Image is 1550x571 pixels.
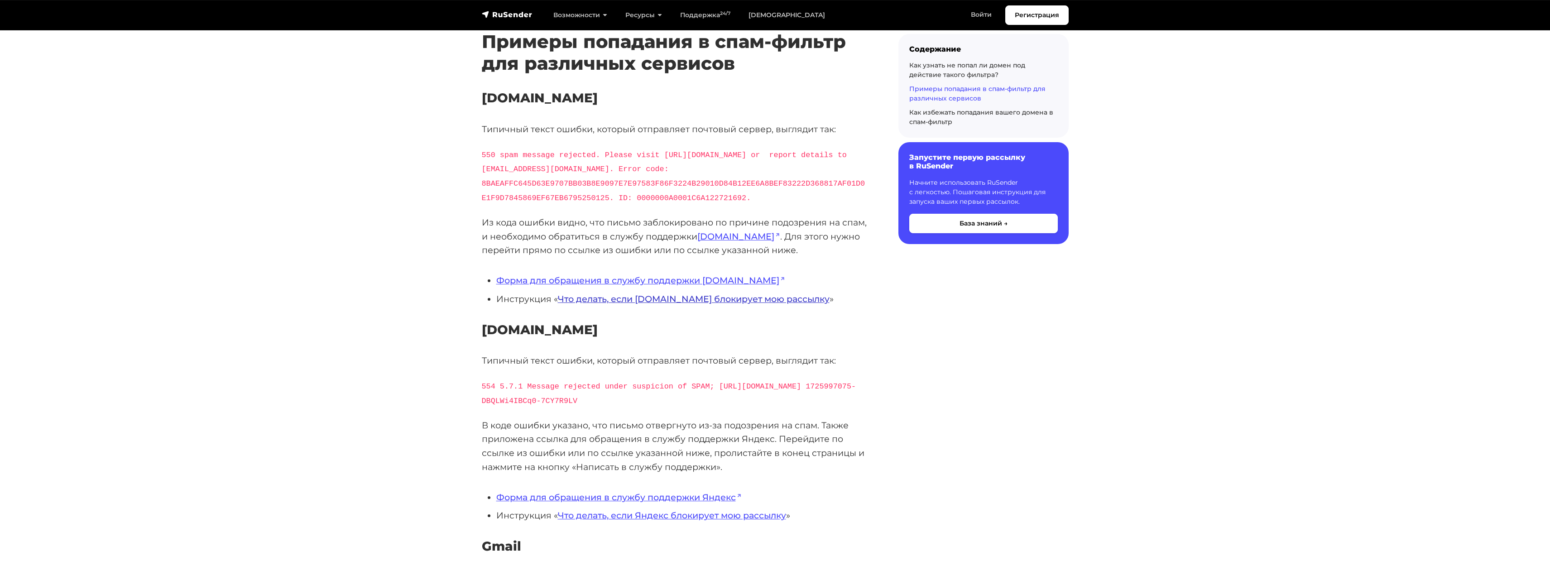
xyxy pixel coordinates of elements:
code: 554 5.7.1 Message rejected under suspicion of SPAM; [URL][DOMAIN_NAME] 1725997075-DBQLWi4IBCq0-7C... [482,382,856,405]
button: База знаний → [909,214,1058,233]
a: Возможности [544,6,616,24]
a: Форма для обращения в службу поддержки [DOMAIN_NAME] [496,275,785,286]
code: 550 spam message rejected. Please visit [URL][DOMAIN_NAME] or report details to [EMAIL_ADDRESS][D... [482,151,865,203]
h4: Gmail [482,539,869,554]
a: Что делать, если [DOMAIN_NAME] блокирует мою рассылку [558,293,830,304]
img: RuSender [482,10,533,19]
h4: [DOMAIN_NAME] [482,91,869,106]
li: Инструкция « » [496,292,869,306]
a: Поддержка24/7 [671,6,739,24]
li: Инструкция « » [496,509,869,523]
div: Содержание [909,45,1058,53]
a: Запустите первую рассылку в RuSender Начните использовать RuSender с легкостью. Пошаговая инструк... [898,142,1069,244]
h2: Примеры попадания в спам-фильтр для различных сервисов [482,4,869,74]
a: Ресурсы [616,6,671,24]
a: [DEMOGRAPHIC_DATA] [739,6,834,24]
h4: [DOMAIN_NAME] [482,322,869,338]
sup: 24/7 [720,10,730,16]
p: В коде ошибки указано, что письмо отвергнуто из-за подозрения на спам. Также приложена ссылка для... [482,418,869,474]
a: Как избежать попадания вашего домена в спам-фильтр [909,108,1053,126]
a: Войти [962,5,1001,24]
a: Примеры попадания в спам-фильтр для различных сервисов [909,85,1046,102]
a: Форма для обращения в службу поддержки Яндекс [496,492,742,503]
a: Как узнать не попал ли домен под действие такого фильтра? [909,61,1025,79]
a: Регистрация [1005,5,1069,25]
p: Типичный текст ошибки, который отправляет почтовый сервер, выглядит так: [482,354,869,368]
a: [DOMAIN_NAME] [697,231,780,242]
h6: Запустите первую рассылку в RuSender [909,153,1058,170]
p: Типичный текст ошибки, который отправляет почтовый сервер, выглядит так: [482,122,869,136]
p: Начните использовать RuSender с легкостью. Пошаговая инструкция для запуска ваших первых рассылок. [909,178,1058,206]
p: Из кода ошибки видно, что письмо заблокировано по причине подозрения на спам, и необходимо обрати... [482,216,869,257]
a: Что делать, если Яндекс блокирует мою рассылку [558,510,786,521]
